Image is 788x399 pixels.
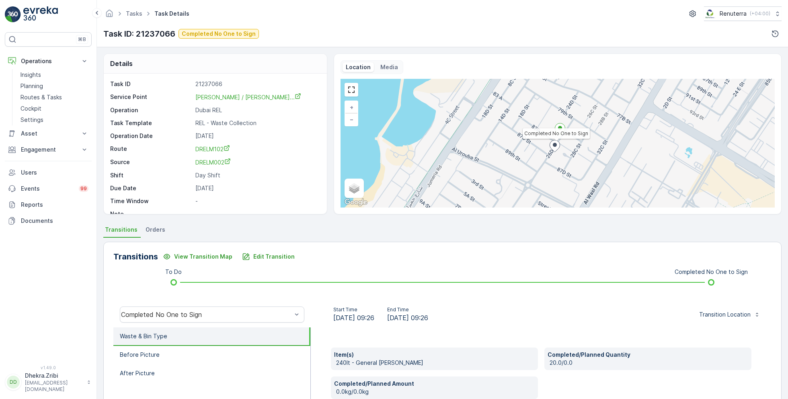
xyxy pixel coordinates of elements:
[110,158,192,167] p: Source
[333,313,374,323] span: [DATE] 09:26
[5,197,92,213] a: Reports
[78,36,86,43] p: ⌘B
[105,226,137,234] span: Transitions
[548,351,748,359] p: Completed/Planned Quantity
[120,369,155,377] p: After Picture
[110,184,192,192] p: Due Date
[21,93,62,101] p: Routes & Tasks
[17,114,92,125] a: Settings
[21,217,88,225] p: Documents
[153,10,191,18] span: Task Details
[750,10,770,17] p: ( +04:00 )
[343,197,369,208] a: Open this area in Google Maps (opens a new window)
[387,313,428,323] span: [DATE] 09:26
[5,142,92,158] button: Engagement
[253,253,295,261] p: Edit Transition
[195,171,318,179] p: Day Shift
[110,171,192,179] p: Shift
[334,380,535,388] p: Completed/Planned Amount
[237,250,300,263] button: Edit Transition
[17,92,92,103] a: Routes & Tasks
[694,308,765,321] button: Transition Location
[387,306,428,313] p: End Time
[80,185,87,192] p: 99
[25,380,83,393] p: [EMAIL_ADDRESS][DOMAIN_NAME]
[21,169,88,177] p: Users
[165,268,182,276] p: To Do
[110,80,192,88] p: Task ID
[110,197,192,205] p: Time Window
[195,210,318,218] p: -
[17,80,92,92] a: Planning
[5,53,92,69] button: Operations
[23,6,58,23] img: logo_light-DOdMpM7g.png
[350,116,354,123] span: −
[110,210,192,218] p: Note
[105,12,114,19] a: Homepage
[17,69,92,80] a: Insights
[195,93,301,101] a: Khalil Ibrahim / Umm Suqeim Ro...
[345,101,357,113] a: Zoom In
[146,226,165,234] span: Orders
[21,185,74,193] p: Events
[334,351,535,359] p: Item(s)
[195,158,318,167] a: DRELM002
[195,146,230,152] span: DRELM102
[21,82,43,90] p: Planning
[195,145,318,153] a: DRELM102
[21,105,41,113] p: Cockpit
[5,181,92,197] a: Events99
[110,106,192,114] p: Operation
[21,116,43,124] p: Settings
[720,10,747,18] p: Renuterra
[195,184,318,192] p: [DATE]
[113,251,158,263] p: Transitions
[17,103,92,114] a: Cockpit
[103,28,175,40] p: Task ID: 21237066
[5,372,92,393] button: DDDhekra.Zribi[EMAIL_ADDRESS][DOMAIN_NAME]
[195,80,318,88] p: 21237066
[336,359,535,367] p: 240lt - General [PERSON_NAME]
[7,376,20,389] div: DD
[120,351,160,359] p: Before Picture
[5,365,92,370] span: v 1.49.0
[195,106,318,114] p: Dubai REL
[5,125,92,142] button: Asset
[158,250,237,263] button: View Transition Map
[21,71,41,79] p: Insights
[5,6,21,23] img: logo
[110,93,192,101] p: Service Point
[704,9,716,18] img: Screenshot_2024-07-26_at_13.33.01.png
[704,6,782,21] button: Renuterra(+04:00)
[174,253,232,261] p: View Transition Map
[346,63,371,71] p: Location
[343,197,369,208] img: Google
[110,119,192,127] p: Task Template
[182,30,256,38] p: Completed No One to Sign
[345,179,363,197] a: Layers
[179,29,259,39] button: Completed No One to Sign
[5,165,92,181] a: Users
[21,201,88,209] p: Reports
[195,132,318,140] p: [DATE]
[336,388,535,396] p: 0.0kg/0.0kg
[195,94,301,101] span: [PERSON_NAME] / [PERSON_NAME]...
[21,130,76,138] p: Asset
[195,197,318,205] p: -
[25,372,83,380] p: Dhekra.Zribi
[675,268,748,276] p: Completed No One to Sign
[21,57,76,65] p: Operations
[699,311,751,319] p: Transition Location
[21,146,76,154] p: Engagement
[110,59,133,68] p: Details
[333,306,374,313] p: Start Time
[5,213,92,229] a: Documents
[110,132,192,140] p: Operation Date
[121,311,292,318] div: Completed No One to Sign
[110,145,192,153] p: Route
[195,159,231,166] span: DRELM002
[120,332,167,340] p: Waste & Bin Type
[550,359,748,367] p: 20.0/0.0
[345,84,357,96] a: View Fullscreen
[350,104,353,111] span: +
